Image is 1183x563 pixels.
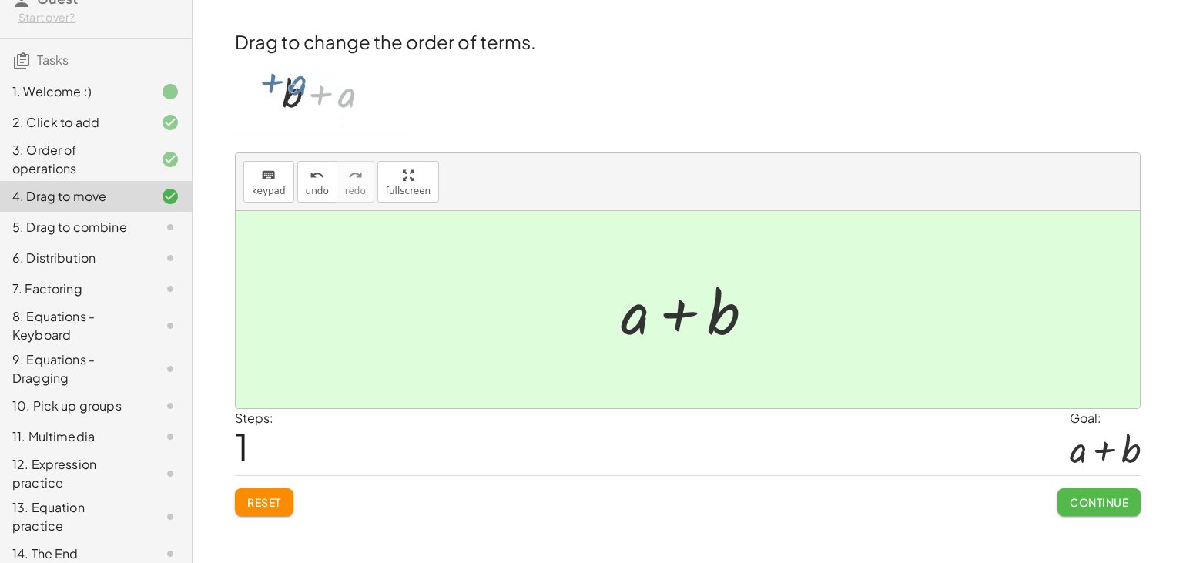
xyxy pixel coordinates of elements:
button: fullscreen [377,161,439,203]
div: 3. Order of operations [12,141,136,178]
div: 14. The End [12,545,136,563]
span: fullscreen [386,186,431,196]
button: undoundo [297,161,337,203]
div: 13. Equation practice [12,498,136,535]
div: 2. Click to add [12,113,136,132]
label: Steps: [235,410,273,426]
i: redo [348,166,363,185]
span: redo [345,186,366,196]
i: Task finished and correct. [161,187,179,206]
i: Task not started. [161,317,179,335]
div: Start over? [18,10,179,25]
i: keyboard [261,166,276,185]
i: Task not started. [161,280,179,298]
button: Continue [1057,488,1141,516]
button: redoredo [337,161,374,203]
i: Task finished and correct. [161,150,179,169]
button: keyboardkeypad [243,161,294,203]
div: 9. Equations - Dragging [12,350,136,387]
i: Task not started. [161,508,179,526]
div: 7. Factoring [12,280,136,298]
div: 10. Pick up groups [12,397,136,415]
div: Goal: [1070,409,1141,427]
div: 12. Expression practice [12,455,136,492]
i: Task not started. [161,545,179,563]
i: Task not started. [161,249,179,267]
div: 8. Equations - Keyboard [12,307,136,344]
span: undo [306,186,329,196]
i: undo [310,166,324,185]
span: 1 [235,423,249,470]
span: Tasks [37,52,69,68]
i: Task not started. [161,427,179,446]
i: Task not started. [161,397,179,415]
div: 11. Multimedia [12,427,136,446]
div: 5. Drag to combine [12,218,136,236]
button: Reset [235,488,293,516]
h2: Drag to change the order of terms. [235,28,1141,55]
i: Task not started. [161,218,179,236]
span: Reset [247,495,281,509]
i: Task finished. [161,82,179,101]
div: 4. Drag to move [12,187,136,206]
div: 1. Welcome :) [12,82,136,101]
i: Task finished and correct. [161,113,179,132]
span: Continue [1070,495,1128,509]
span: keypad [252,186,286,196]
i: Task not started. [161,360,179,378]
div: 6. Distribution [12,249,136,267]
img: 83ef8341d0fd3fab0dc493eb00344061b23545286638586ffed04260953742d5.webp [235,55,406,136]
i: Task not started. [161,464,179,483]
